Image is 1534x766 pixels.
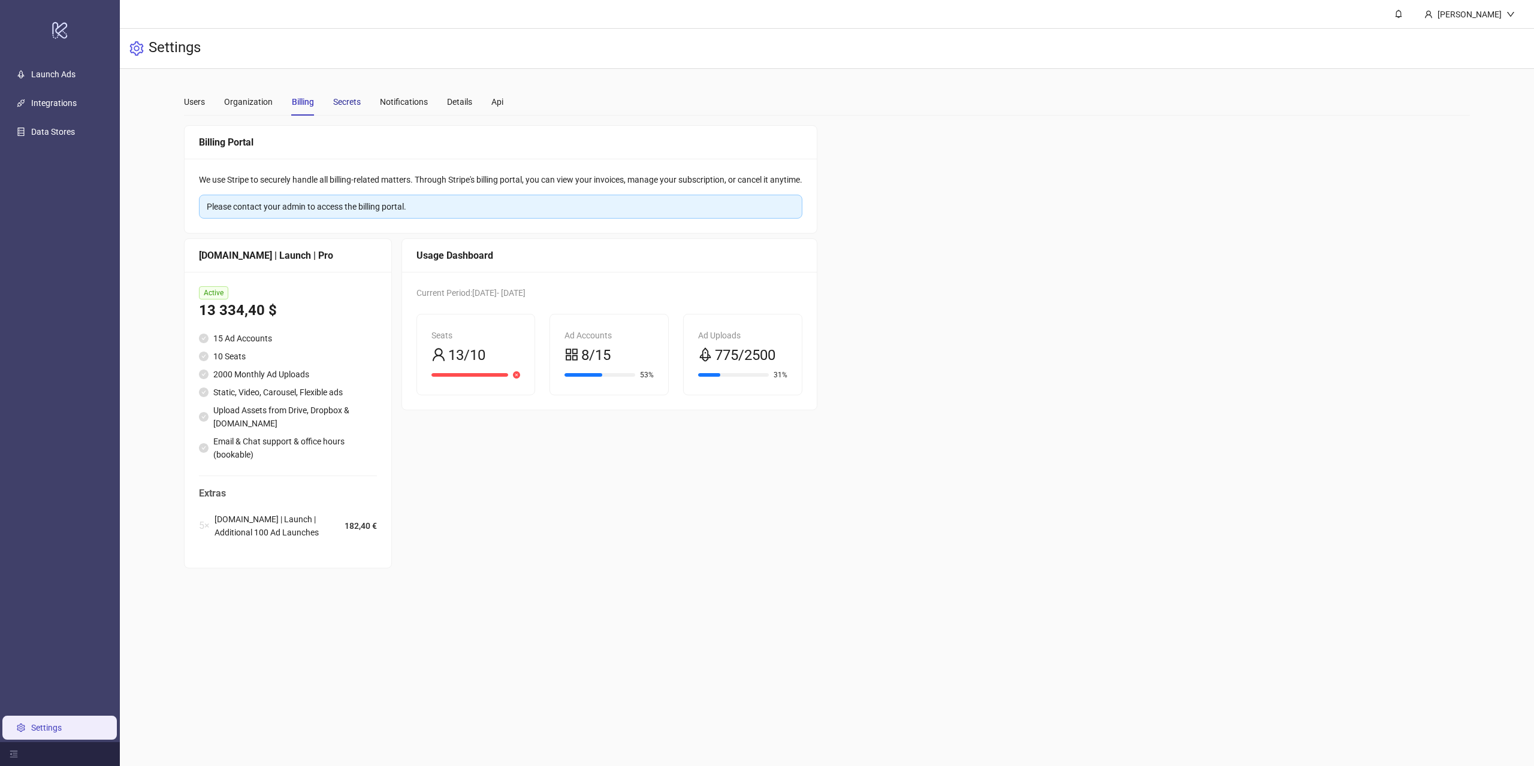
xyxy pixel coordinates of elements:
[199,387,209,397] span: check-circle
[199,370,209,379] span: check-circle
[199,352,209,361] span: check-circle
[199,173,802,186] div: We use Stripe to securely handle all billing-related matters. Through Stripe's billing portal, yo...
[333,95,361,108] div: Secrets
[199,332,377,345] li: 15 Ad Accounts
[199,350,377,363] li: 10 Seats
[698,329,787,342] div: Ad Uploads
[416,288,526,298] span: Current Period: [DATE] - [DATE]
[199,386,377,399] li: Static, Video, Carousel, Flexible ads
[431,329,521,342] div: Seats
[31,723,62,732] a: Settings
[1433,8,1506,21] div: [PERSON_NAME]
[199,412,209,422] span: check-circle
[199,518,210,533] span: 5 ×
[215,513,345,539] span: [DOMAIN_NAME] | Launch | Additional 100 Ad Launches
[345,519,377,532] span: 182,40 €
[698,347,712,362] span: rocket
[199,435,377,461] li: Email & Chat support & office hours (bookable)
[1506,10,1515,19] span: down
[715,344,775,367] span: 775/2500
[199,443,209,453] span: check-circle
[513,371,520,379] span: close-circle
[1424,10,1433,19] span: user
[199,299,377,322] div: 13 334,40 $
[640,371,654,379] span: 53%
[199,248,377,263] div: [DOMAIN_NAME] | Launch | Pro
[31,127,75,137] a: Data Stores
[10,750,18,758] span: menu-fold
[149,38,201,59] h3: Settings
[129,41,144,56] span: setting
[564,347,579,362] span: appstore
[224,95,273,108] div: Organization
[448,344,485,367] span: 13/10
[581,344,611,367] span: 8/15
[292,95,314,108] div: Billing
[184,95,205,108] div: Users
[199,404,377,430] li: Upload Assets from Drive, Dropbox & [DOMAIN_NAME]
[199,135,802,150] div: Billing Portal
[431,347,446,362] span: user
[564,329,654,342] div: Ad Accounts
[416,248,802,263] div: Usage Dashboard
[447,95,472,108] div: Details
[31,69,76,79] a: Launch Ads
[31,98,77,108] a: Integrations
[199,286,228,299] span: Active
[199,486,377,501] span: Extras
[774,371,787,379] span: 31%
[380,95,428,108] div: Notifications
[207,200,795,213] div: Please contact your admin to access the billing portal.
[199,334,209,343] span: check-circle
[199,368,377,381] li: 2000 Monthly Ad Uploads
[491,95,503,108] div: Api
[1394,10,1403,18] span: bell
